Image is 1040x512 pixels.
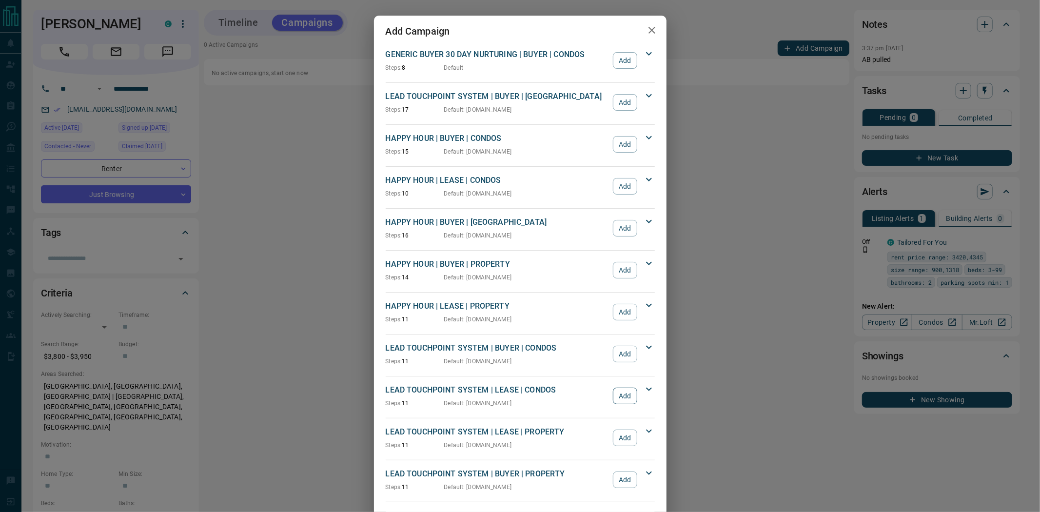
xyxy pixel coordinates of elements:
div: GENERIC BUYER 30 DAY NURTURING | BUYER | CONDOSSteps:8DefaultAdd [386,47,655,74]
p: 16 [386,231,444,240]
p: HAPPY HOUR | BUYER | [GEOGRAPHIC_DATA] [386,217,608,228]
p: Default : [DOMAIN_NAME] [444,357,512,366]
p: 11 [386,399,444,408]
p: 11 [386,483,444,492]
div: LEAD TOUCHPOINT SYSTEM | LEASE | PROPERTYSteps:11Default: [DOMAIN_NAME]Add [386,424,655,452]
p: 11 [386,315,444,324]
p: LEAD TOUCHPOINT SYSTEM | LEASE | CONDOS [386,384,608,396]
span: Steps: [386,148,402,155]
button: Add [613,136,637,153]
p: 10 [386,189,444,198]
p: HAPPY HOUR | LEASE | CONDOS [386,175,608,186]
span: Steps: [386,400,402,407]
p: LEAD TOUCHPOINT SYSTEM | LEASE | PROPERTY [386,426,608,438]
p: HAPPY HOUR | BUYER | CONDOS [386,133,608,144]
p: 11 [386,441,444,450]
button: Add [613,472,637,488]
span: Steps: [386,484,402,491]
div: LEAD TOUCHPOINT SYSTEM | BUYER | PROPERTYSteps:11Default: [DOMAIN_NAME]Add [386,466,655,493]
p: Default : [DOMAIN_NAME] [444,231,512,240]
div: HAPPY HOUR | LEASE | PROPERTYSteps:11Default: [DOMAIN_NAME]Add [386,298,655,326]
p: Default : [DOMAIN_NAME] [444,441,512,450]
span: Steps: [386,274,402,281]
p: LEAD TOUCHPOINT SYSTEM | BUYER | [GEOGRAPHIC_DATA] [386,91,608,102]
span: Steps: [386,106,402,113]
p: Default : [DOMAIN_NAME] [444,147,512,156]
button: Add [613,304,637,320]
p: Default : [DOMAIN_NAME] [444,315,512,324]
p: 14 [386,273,444,282]
button: Add [613,430,637,446]
span: Steps: [386,442,402,449]
p: LEAD TOUCHPOINT SYSTEM | BUYER | PROPERTY [386,468,608,480]
div: LEAD TOUCHPOINT SYSTEM | BUYER | [GEOGRAPHIC_DATA]Steps:17Default: [DOMAIN_NAME]Add [386,89,655,116]
span: Steps: [386,232,402,239]
p: Default : [DOMAIN_NAME] [444,273,512,282]
button: Add [613,262,637,278]
button: Add [613,220,637,236]
p: GENERIC BUYER 30 DAY NURTURING | BUYER | CONDOS [386,49,608,60]
p: Default : [DOMAIN_NAME] [444,483,512,492]
button: Add [613,346,637,362]
p: 8 [386,63,444,72]
p: Default [444,63,464,72]
p: Default : [DOMAIN_NAME] [444,189,512,198]
span: Steps: [386,190,402,197]
span: Steps: [386,64,402,71]
button: Add [613,178,637,195]
p: Default : [DOMAIN_NAME] [444,399,512,408]
p: HAPPY HOUR | BUYER | PROPERTY [386,258,608,270]
div: LEAD TOUCHPOINT SYSTEM | LEASE | CONDOSSteps:11Default: [DOMAIN_NAME]Add [386,382,655,410]
h2: Add Campaign [374,16,462,47]
div: HAPPY HOUR | BUYER | PROPERTYSteps:14Default: [DOMAIN_NAME]Add [386,256,655,284]
p: 15 [386,147,444,156]
span: Steps: [386,358,402,365]
button: Add [613,52,637,69]
p: Default : [DOMAIN_NAME] [444,105,512,114]
p: 17 [386,105,444,114]
div: HAPPY HOUR | BUYER | CONDOSSteps:15Default: [DOMAIN_NAME]Add [386,131,655,158]
span: Steps: [386,316,402,323]
div: HAPPY HOUR | BUYER | [GEOGRAPHIC_DATA]Steps:16Default: [DOMAIN_NAME]Add [386,215,655,242]
p: LEAD TOUCHPOINT SYSTEM | BUYER | CONDOS [386,342,608,354]
div: HAPPY HOUR | LEASE | CONDOSSteps:10Default: [DOMAIN_NAME]Add [386,173,655,200]
button: Add [613,388,637,404]
div: LEAD TOUCHPOINT SYSTEM | BUYER | CONDOSSteps:11Default: [DOMAIN_NAME]Add [386,340,655,368]
p: 11 [386,357,444,366]
p: HAPPY HOUR | LEASE | PROPERTY [386,300,608,312]
button: Add [613,94,637,111]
